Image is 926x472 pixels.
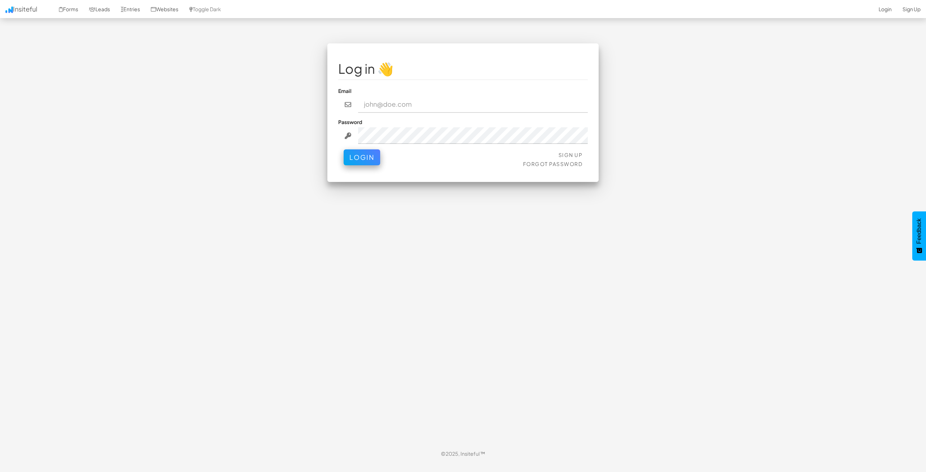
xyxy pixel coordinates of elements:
h1: Log in 👋 [338,61,588,76]
button: Feedback - Show survey [912,211,926,260]
a: Sign Up [558,152,583,158]
a: Forgot Password [523,161,583,167]
label: Password [338,118,362,126]
img: icon.png [5,7,13,13]
label: Email [338,87,352,94]
input: john@doe.com [358,96,588,113]
button: Login [344,149,380,165]
span: Feedback [916,218,922,244]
